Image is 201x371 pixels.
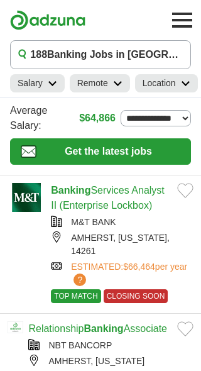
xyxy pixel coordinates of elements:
span: TOP MATCH [51,289,100,303]
span: 188 [30,47,47,62]
span: $66,464 [123,262,155,272]
a: M&T BANK [71,217,116,227]
a: Salary [10,74,65,92]
h2: Remote [77,77,108,90]
button: Add to favorite jobs [177,321,193,336]
img: Adzuna logo [10,10,85,30]
div: Average Salary: [10,103,191,133]
a: Location [135,74,198,92]
h1: Banking Jobs in [GEOGRAPHIC_DATA], [GEOGRAPHIC_DATA] [30,47,183,62]
div: AMHERST, [US_STATE] [28,355,193,368]
span: Get the latest jobs [36,144,180,159]
a: RelationshipBankingAssociate [28,323,167,334]
img: Company logo [8,321,23,333]
a: ESTIMATED:$66,464per year? [71,260,193,287]
span: ? [73,274,86,286]
button: 188Banking Jobs in [GEOGRAPHIC_DATA], [GEOGRAPHIC_DATA] [10,40,191,69]
img: M&T Bank logo [8,183,46,212]
h2: Location [143,77,176,90]
a: $64,866 [79,111,116,126]
h2: Salary [18,77,43,90]
button: Toggle main navigation menu [168,6,196,34]
div: NBT BANCORP [28,339,193,352]
strong: Banking [84,323,124,334]
span: CLOSING SOON [104,289,168,303]
button: Add to favorite jobs [177,183,193,198]
strong: Banking [51,185,90,196]
a: Remote [70,74,130,92]
button: Get the latest jobs [10,138,191,165]
div: AMHERST, [US_STATE], 14261 [51,231,193,258]
a: BankingServices Analyst II (Enterprise Lockbox) [51,185,165,211]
